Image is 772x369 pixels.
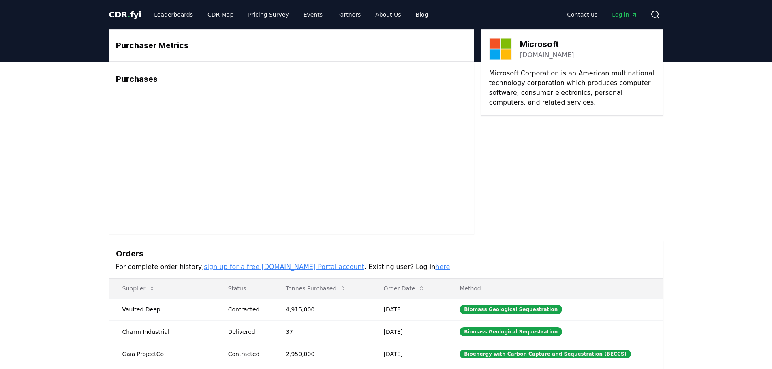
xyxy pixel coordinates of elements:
div: Delivered [228,328,266,336]
a: Partners [331,7,367,22]
td: [DATE] [371,343,447,365]
span: . [127,10,130,19]
a: [DOMAIN_NAME] [520,50,574,60]
img: Microsoft-logo [489,38,512,60]
h3: Orders [116,247,657,260]
a: sign up for a free [DOMAIN_NAME] Portal account [204,263,364,271]
span: CDR fyi [109,10,141,19]
div: Biomass Geological Sequestration [460,327,562,336]
button: Order Date [377,280,432,296]
a: Pricing Survey [242,7,295,22]
nav: Main [560,7,644,22]
div: Biomass Geological Sequestration [460,305,562,314]
p: Microsoft Corporation is an American multinational technology corporation which produces computer... [489,68,655,107]
div: Contracted [228,305,266,314]
a: Contact us [560,7,604,22]
div: Contracted [228,350,266,358]
p: For complete order history, . Existing user? Log in . [116,262,657,272]
h3: Purchaser Metrics [116,39,467,51]
a: Leaderboards [148,7,199,22]
h3: Purchases [116,73,467,85]
a: here [435,263,450,271]
td: Charm Industrial [109,320,215,343]
td: [DATE] [371,298,447,320]
a: Events [297,7,329,22]
a: CDR Map [201,7,240,22]
td: 2,950,000 [273,343,371,365]
td: 37 [273,320,371,343]
p: Status [222,284,266,292]
p: Method [453,284,656,292]
button: Supplier [116,280,162,296]
td: [DATE] [371,320,447,343]
div: Bioenergy with Carbon Capture and Sequestration (BECCS) [460,350,631,358]
td: Vaulted Deep [109,298,215,320]
a: Log in [605,7,644,22]
span: Log in [612,11,637,19]
td: 4,915,000 [273,298,371,320]
a: CDR.fyi [109,9,141,20]
button: Tonnes Purchased [279,280,353,296]
td: Gaia ProjectCo [109,343,215,365]
h3: Microsoft [520,38,574,50]
nav: Main [148,7,434,22]
a: Blog [409,7,435,22]
a: About Us [369,7,407,22]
